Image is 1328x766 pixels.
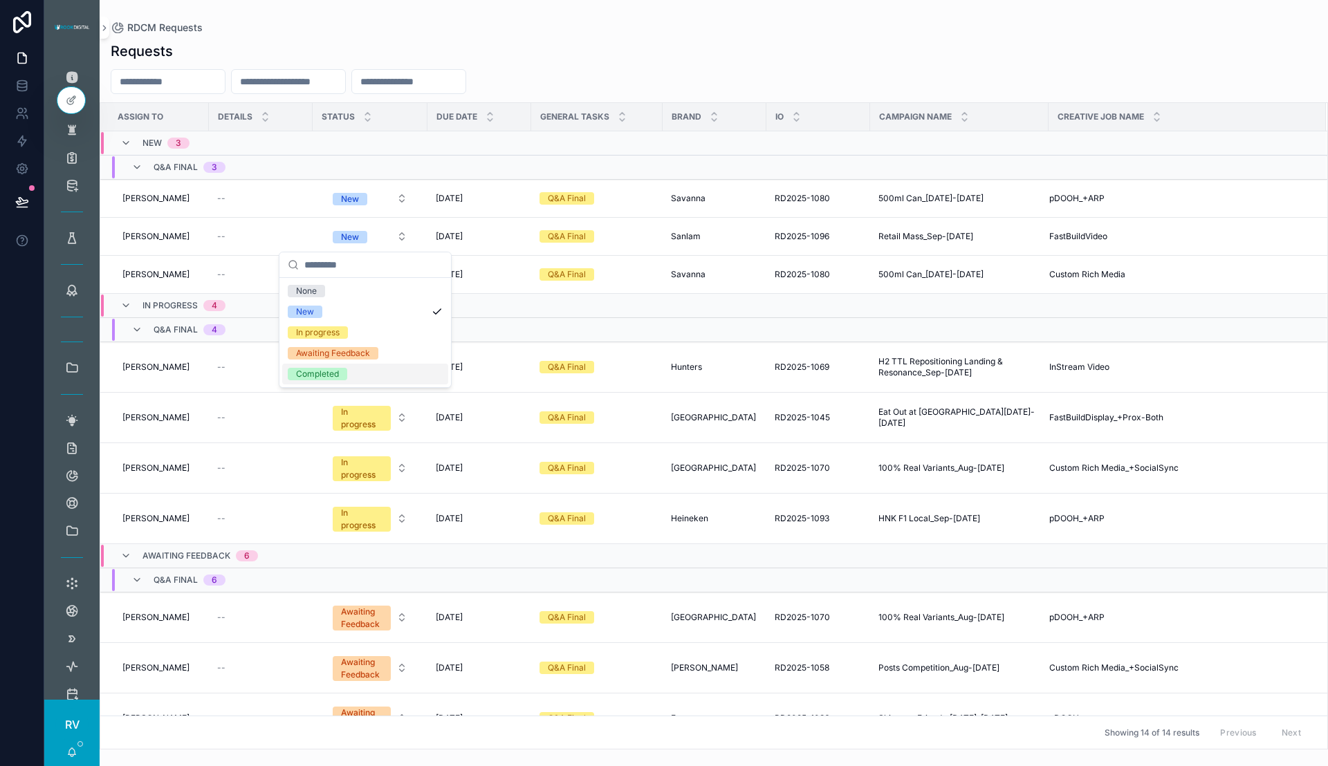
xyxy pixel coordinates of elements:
a: [PERSON_NAME] [117,187,201,209]
button: Select Button [322,449,418,487]
a: InStream Video [1049,362,1309,373]
div: Q&A Final [548,268,586,281]
span: RD2025-1096 [775,231,829,242]
button: Select Button [322,599,418,636]
span: RD2025-1045 [775,412,830,423]
span: Brand [672,111,701,122]
a: Select Button [321,598,419,637]
span: General Tasks [540,111,609,122]
a: Extreme [671,713,758,724]
span: [DATE] [436,412,463,423]
a: Heineken [671,513,758,524]
a: [PERSON_NAME] [117,457,201,479]
div: scrollable content [44,55,100,700]
a: 100% Real Variants_Aug-[DATE] [878,612,1040,623]
div: In progress [341,406,382,431]
img: App logo [53,22,91,33]
button: Select Button [322,186,418,211]
span: pDOOH_+ARP [1049,612,1105,623]
a: -- [217,412,304,423]
a: -- [217,362,304,373]
span: Heineken [671,513,708,524]
a: [DATE] [436,269,523,280]
span: RD2025-1070 [775,463,830,474]
a: RD2025-1058 [775,662,862,673]
h1: Requests [111,41,173,61]
a: [PERSON_NAME] [117,407,201,429]
span: InStream Video [1049,362,1109,373]
span: Savanna [671,193,705,204]
span: RD2025-1069 [775,362,829,373]
span: Showing 14 of 14 results [1105,727,1199,738]
a: Q&A Final [539,268,654,281]
span: [GEOGRAPHIC_DATA] [671,463,756,474]
a: Select Button [321,449,419,487]
div: New [341,193,359,205]
a: [DATE] [436,662,523,673]
span: Posts Competition_Aug-[DATE] [878,662,999,673]
div: 3 [212,162,217,173]
div: Q&A Final [548,411,586,424]
span: Savanna [671,269,705,280]
span: RDCM Requests [127,21,203,35]
span: HNK F1 Local_Sep-[DATE] [878,513,980,524]
span: RD2025-1058 [775,662,829,673]
a: Custom Rich Media [1049,269,1309,280]
a: FastBuildDisplay_+Prox-Both [1049,412,1309,423]
span: Retail Mass_Sep-[DATE] [878,231,973,242]
a: -- [217,513,304,524]
span: [PERSON_NAME] [122,231,190,242]
span: -- [217,269,225,280]
div: Completed [296,368,339,380]
span: [PERSON_NAME] [122,362,190,373]
span: 100% Real Variants_Aug-[DATE] [878,612,1004,623]
span: RD2025-1093 [775,513,829,524]
a: pDOOH_+ARP [1049,193,1309,204]
button: Select Button [322,500,418,537]
span: [GEOGRAPHIC_DATA] [671,412,756,423]
div: Suggestions [279,278,451,387]
a: [PERSON_NAME] [117,606,201,628]
div: Q&A Final [548,230,586,243]
span: -- [217,412,225,423]
span: IO [775,111,784,122]
span: RD2025-1070 [775,612,830,623]
div: Awaiting Feedback [296,347,370,359]
span: Status [322,111,355,122]
div: Q&A Final [548,192,586,205]
div: In progress [341,507,382,532]
div: Q&A Final [548,662,586,674]
span: [DATE] [436,612,463,623]
div: New [296,306,314,318]
span: [PERSON_NAME] [122,513,190,524]
a: RD2025-1070 [775,463,862,474]
div: In progress [341,456,382,481]
span: Q&A Final [154,324,198,335]
a: RD2025-1093 [775,513,862,524]
span: pDOOH_+ARP [1049,513,1105,524]
span: 100% Real Variants_Aug-[DATE] [878,463,1004,474]
a: RD2025-1086 [775,713,862,724]
span: In progress [142,300,198,311]
a: [PERSON_NAME] [117,707,201,729]
a: [DATE] [436,463,523,474]
a: [GEOGRAPHIC_DATA] [671,463,758,474]
div: Q&A Final [548,462,586,474]
span: [GEOGRAPHIC_DATA] [671,612,756,623]
a: 100% Real Variants_Aug-[DATE] [878,463,1040,474]
span: Details [218,111,252,122]
span: [DATE] [436,713,463,724]
div: 6 [212,574,217,586]
a: Select Button [321,699,419,738]
a: [PERSON_NAME] [117,356,201,378]
a: RD2025-1069 [775,362,862,373]
span: Q&A Final [154,574,198,586]
a: [DATE] [436,362,523,373]
span: Awaiting Feedback [142,550,230,561]
a: -- [217,193,304,204]
span: [PERSON_NAME] [122,269,190,280]
span: [DATE] [436,193,463,204]
div: Q&A Final [548,611,586,624]
span: Eat Out at [GEOGRAPHIC_DATA][DATE]-[DATE] [878,407,1040,429]
a: RD2025-1080 [775,269,862,280]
